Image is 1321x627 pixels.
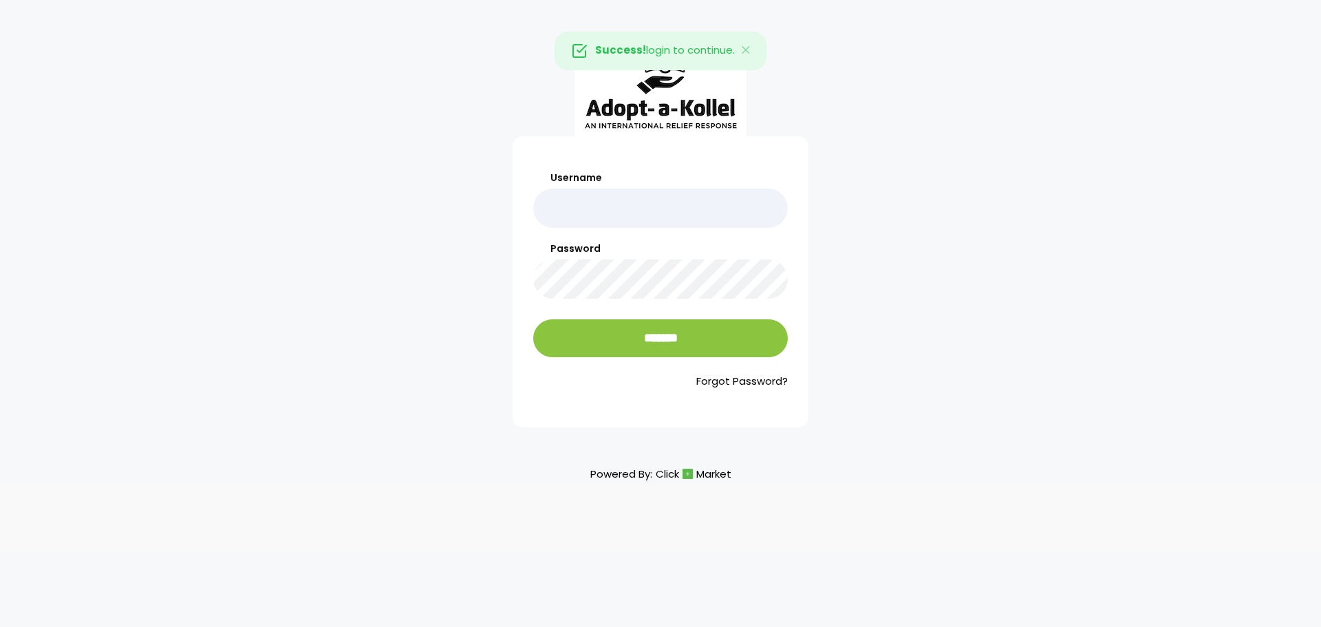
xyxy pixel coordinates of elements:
div: login to continue. [555,32,766,70]
button: Close [727,32,766,70]
a: ClickMarket [656,465,731,483]
label: Username [533,171,788,185]
label: Password [533,242,788,256]
img: aak_logo_sm.jpeg [574,37,747,136]
strong: Success! [595,43,646,57]
img: cm_icon.png [683,469,693,479]
p: Powered By: [590,465,731,483]
a: Forgot Password? [533,374,788,390]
